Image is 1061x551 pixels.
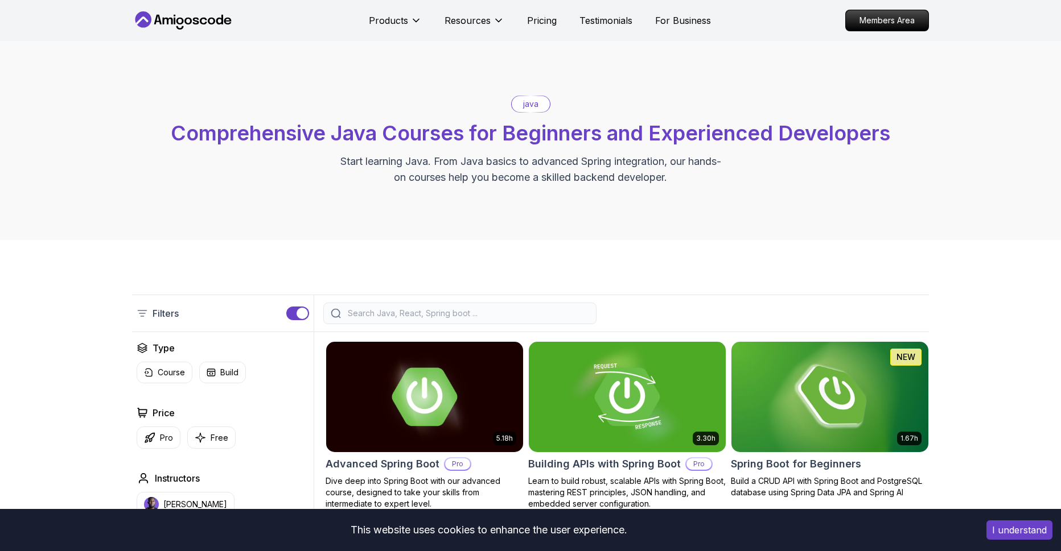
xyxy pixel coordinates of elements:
[896,351,915,363] p: NEW
[523,98,538,110] p: java
[137,492,235,517] button: instructor img[PERSON_NAME]
[445,458,470,470] p: Pro
[199,362,246,383] button: Build
[445,14,504,36] button: Resources
[137,362,192,383] button: Course
[986,520,1052,540] button: Accept cookies
[369,14,422,36] button: Products
[529,342,726,452] img: Building APIs with Spring Boot card
[211,432,228,444] p: Free
[686,458,712,470] p: Pro
[339,154,722,185] p: Start learning Java. From Java basics to advanced Spring integration, our hands-on courses help y...
[187,426,236,449] button: Free
[220,367,238,378] p: Build
[900,434,918,443] p: 1.67h
[137,426,180,449] button: Pro
[153,341,175,355] h2: Type
[163,499,227,510] p: [PERSON_NAME]
[326,341,524,509] a: Advanced Spring Boot card5.18hAdvanced Spring BootProDive deep into Spring Boot with our advanced...
[326,342,523,452] img: Advanced Spring Boot card
[528,475,726,509] p: Learn to build robust, scalable APIs with Spring Boot, mastering REST principles, JSON handling, ...
[845,10,929,31] a: Members Area
[445,14,491,27] p: Resources
[9,517,969,542] div: This website uses cookies to enhance the user experience.
[155,471,200,485] h2: Instructors
[158,367,185,378] p: Course
[731,342,928,452] img: Spring Boot for Beginners card
[369,14,408,27] p: Products
[579,14,632,27] a: Testimonials
[496,434,513,443] p: 5.18h
[731,341,929,498] a: Spring Boot for Beginners card1.67hNEWSpring Boot for BeginnersBuild a CRUD API with Spring Boot ...
[655,14,711,27] a: For Business
[153,406,175,420] h2: Price
[528,456,681,472] h2: Building APIs with Spring Boot
[171,121,890,146] span: Comprehensive Java Courses for Beginners and Experienced Developers
[846,10,928,31] p: Members Area
[527,14,557,27] a: Pricing
[346,308,589,319] input: Search Java, React, Spring boot ...
[731,475,929,498] p: Build a CRUD API with Spring Boot and PostgreSQL database using Spring Data JPA and Spring AI
[326,456,439,472] h2: Advanced Spring Boot
[528,341,726,509] a: Building APIs with Spring Boot card3.30hBuilding APIs with Spring BootProLearn to build robust, s...
[731,456,861,472] h2: Spring Boot for Beginners
[144,497,159,512] img: instructor img
[160,432,173,444] p: Pro
[696,434,715,443] p: 3.30h
[326,475,524,509] p: Dive deep into Spring Boot with our advanced course, designed to take your skills from intermedia...
[153,306,179,320] p: Filters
